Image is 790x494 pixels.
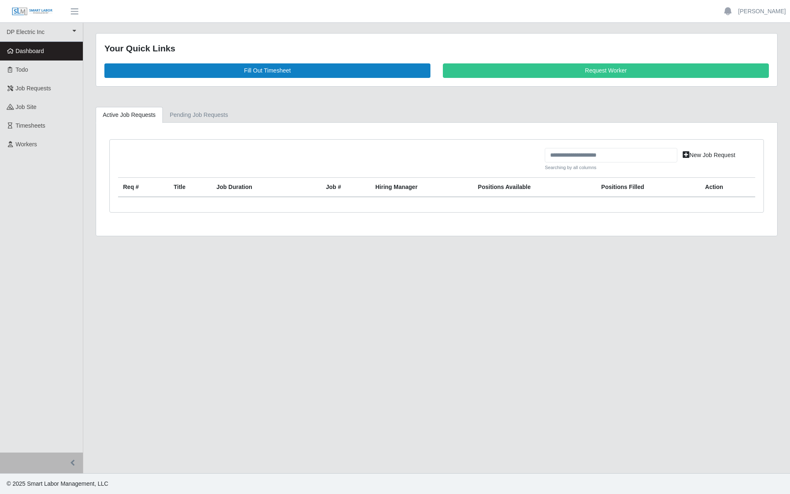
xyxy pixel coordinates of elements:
[7,480,108,487] span: © 2025 Smart Labor Management, LLC
[16,48,44,54] span: Dashboard
[321,178,370,197] th: Job #
[163,107,235,123] a: Pending Job Requests
[700,178,755,197] th: Action
[16,66,28,73] span: Todo
[12,7,53,16] img: SLM Logo
[96,107,163,123] a: Active Job Requests
[545,164,677,171] small: Searching by all columns
[596,178,700,197] th: Positions Filled
[212,178,302,197] th: Job Duration
[104,42,769,55] div: Your Quick Links
[169,178,211,197] th: Title
[16,122,46,129] span: Timesheets
[473,178,597,197] th: Positions Available
[16,141,37,148] span: Workers
[104,63,430,78] a: Fill Out Timesheet
[16,104,37,110] span: job site
[118,178,169,197] th: Req #
[16,85,51,92] span: Job Requests
[738,7,786,16] a: [PERSON_NAME]
[677,148,741,162] a: New Job Request
[370,178,473,197] th: Hiring Manager
[443,63,769,78] a: Request Worker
